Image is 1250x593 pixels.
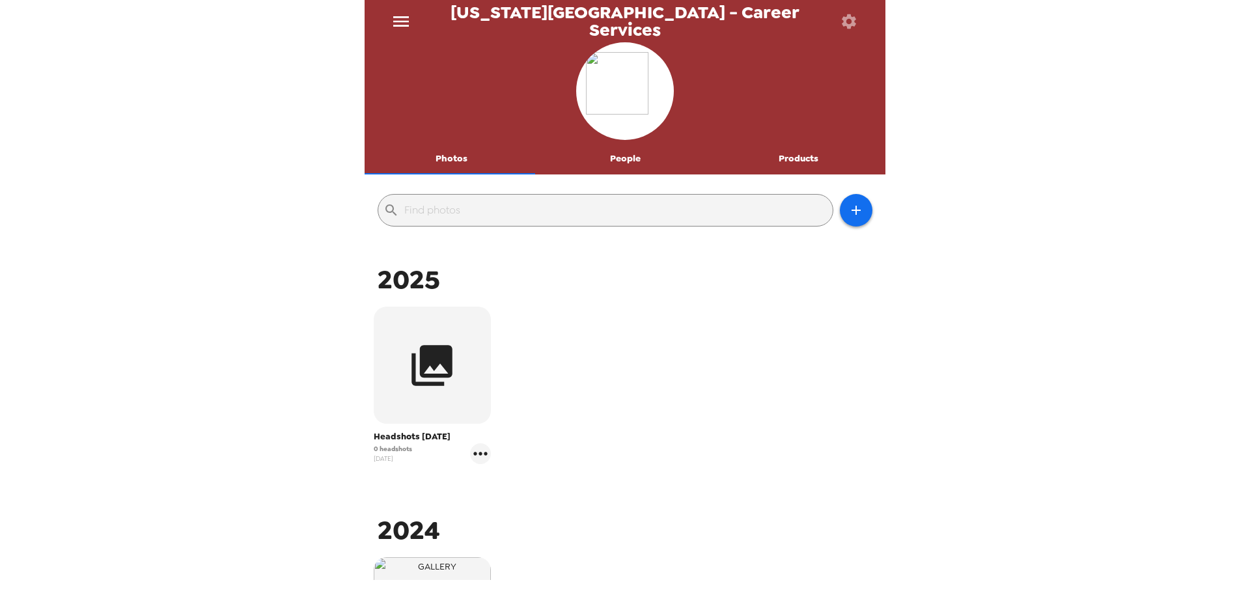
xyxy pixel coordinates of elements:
button: gallery menu [470,443,491,464]
span: 2025 [378,262,440,297]
span: Headshots [DATE] [374,430,491,443]
button: People [538,143,712,174]
span: [DATE] [374,454,412,463]
span: 0 headshots [374,444,412,454]
span: [US_STATE][GEOGRAPHIC_DATA] - Career Services [422,4,827,38]
button: Photos [365,143,538,174]
input: Find photos [404,200,827,221]
button: Products [712,143,885,174]
img: org logo [586,52,664,130]
span: 2024 [378,513,440,547]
